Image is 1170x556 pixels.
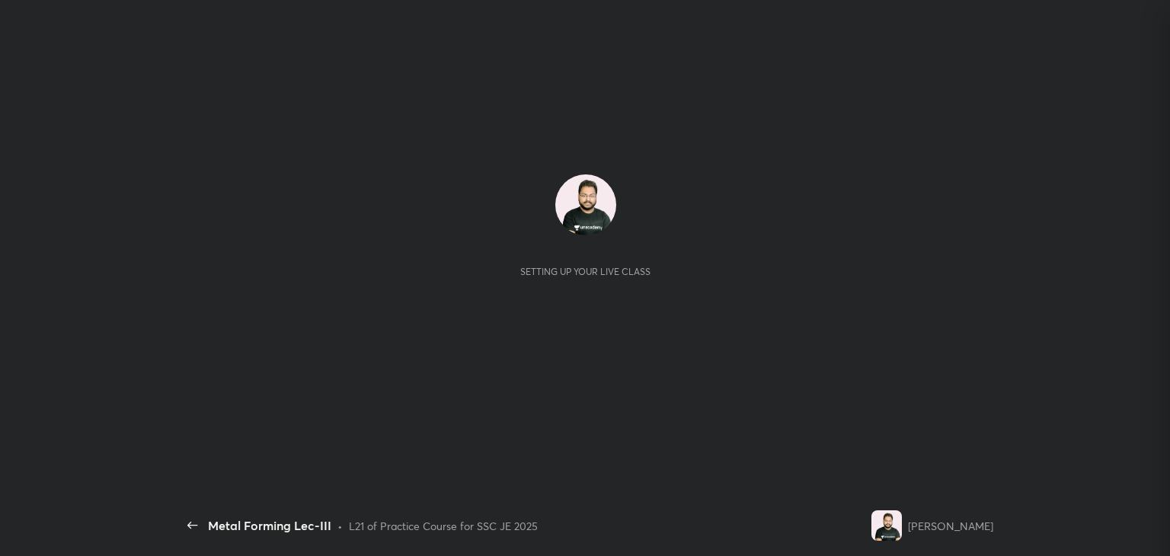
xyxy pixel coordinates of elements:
div: Setting up your live class [520,266,651,277]
img: a90b112ffddb41d1843043b4965b2635.jpg [555,174,616,235]
div: • [337,518,343,534]
div: L21 of Practice Course for SSC JE 2025 [349,518,538,534]
div: Metal Forming Lec-III [208,516,331,535]
div: [PERSON_NAME] [908,518,993,534]
img: a90b112ffddb41d1843043b4965b2635.jpg [871,510,902,541]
